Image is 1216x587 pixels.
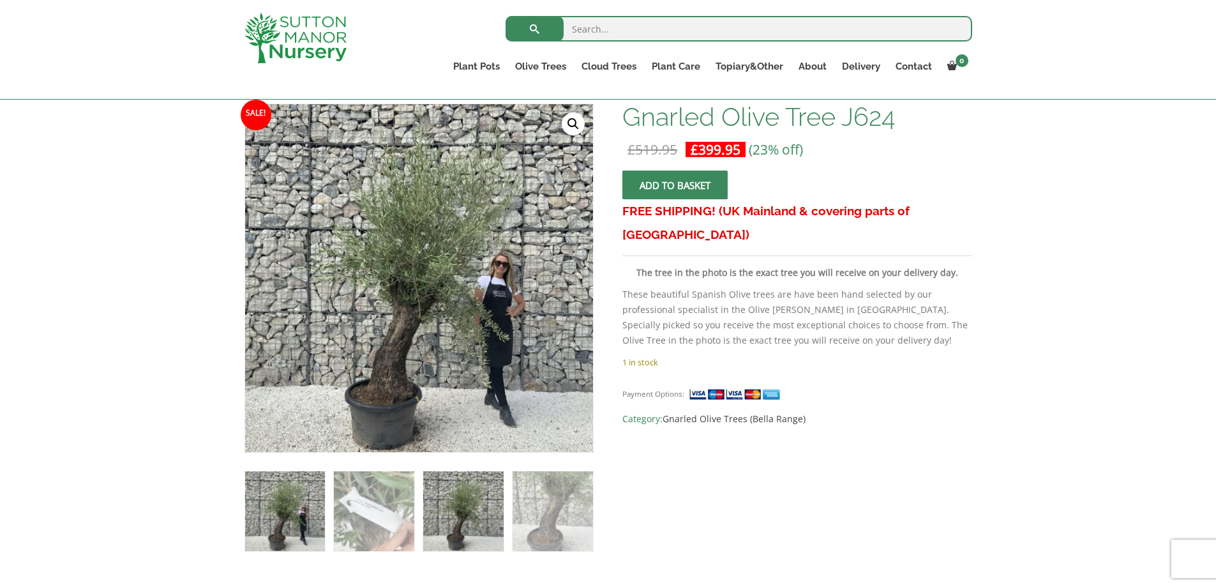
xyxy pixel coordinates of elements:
span: Category: [622,411,972,427]
span: £ [691,141,698,158]
bdi: 399.95 [691,141,740,158]
a: 0 [940,57,972,75]
a: Olive Trees [507,57,574,75]
a: Plant Pots [446,57,507,75]
a: About [791,57,834,75]
span: Sale! [241,100,271,130]
p: These beautiful Spanish Olive trees are have been hand selected by our professional specialist in... [622,287,972,348]
img: Gnarled Olive Tree J624 - Image 4 [513,471,592,551]
img: Gnarled Olive Tree J624 - Image 2 [334,471,414,551]
a: View full-screen image gallery [562,112,585,135]
a: Gnarled Olive Trees (Bella Range) [663,413,806,425]
span: £ [627,141,635,158]
small: Payment Options: [622,389,684,399]
span: (23% off) [749,141,803,158]
img: logo [244,13,347,63]
a: Contact [888,57,940,75]
strong: The tree in the photo is the exact tree you will receive on your delivery day. [636,266,958,278]
a: Delivery [834,57,888,75]
span: 0 [956,54,968,67]
h1: Gnarled Olive Tree J624 [622,103,972,130]
img: payment supported [689,388,784,401]
button: Add to basket [622,171,728,199]
p: 1 in stock [622,354,972,370]
img: Gnarled Olive Tree J624 - Image 3 [423,471,503,551]
input: Search... [506,16,972,42]
a: Topiary&Other [708,57,791,75]
img: Gnarled Olive Tree J624 [245,471,325,551]
h3: FREE SHIPPING! (UK Mainland & covering parts of [GEOGRAPHIC_DATA]) [622,199,972,247]
a: Plant Care [644,57,708,75]
bdi: 519.95 [627,141,677,158]
a: Cloud Trees [574,57,644,75]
